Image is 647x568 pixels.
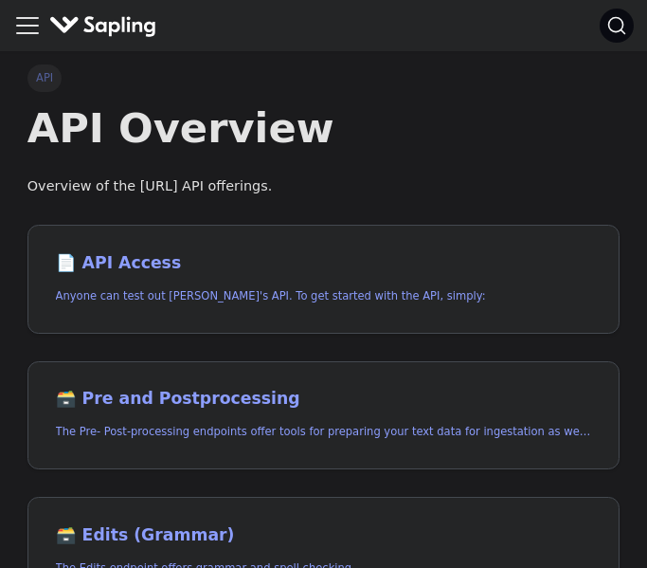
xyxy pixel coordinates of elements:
[56,525,592,546] h2: Edits (Grammar)
[27,64,63,91] span: API
[600,9,634,43] button: Search (Ctrl+K)
[49,12,164,40] a: Sapling.ai
[27,361,620,470] a: 🗃️ Pre and PostprocessingThe Pre- Post-processing endpoints offer tools for preparing your text d...
[13,11,42,40] button: Toggle navigation bar
[49,12,157,40] img: Sapling.ai
[27,102,620,154] h1: API Overview
[27,175,620,198] p: Overview of the [URL] API offerings.
[56,253,592,274] h2: API Access
[56,287,592,305] p: Anyone can test out Sapling's API. To get started with the API, simply:
[56,389,592,410] h2: Pre and Postprocessing
[56,423,592,441] p: The Pre- Post-processing endpoints offer tools for preparing your text data for ingestation as we...
[27,225,620,334] a: 📄️ API AccessAnyone can test out [PERSON_NAME]'s API. To get started with the API, simply:
[27,64,620,91] nav: Breadcrumbs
